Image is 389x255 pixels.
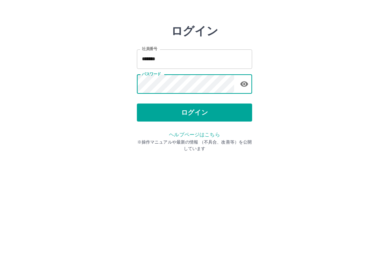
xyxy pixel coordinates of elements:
label: パスワード [142,93,161,98]
label: 社員番号 [142,67,157,73]
button: ログイン [137,125,252,143]
h2: ログイン [171,45,218,59]
p: ※操作マニュアルや最新の情報 （不具合、改善等）を公開しています [137,160,252,173]
a: ヘルプページはこちら [169,153,220,159]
